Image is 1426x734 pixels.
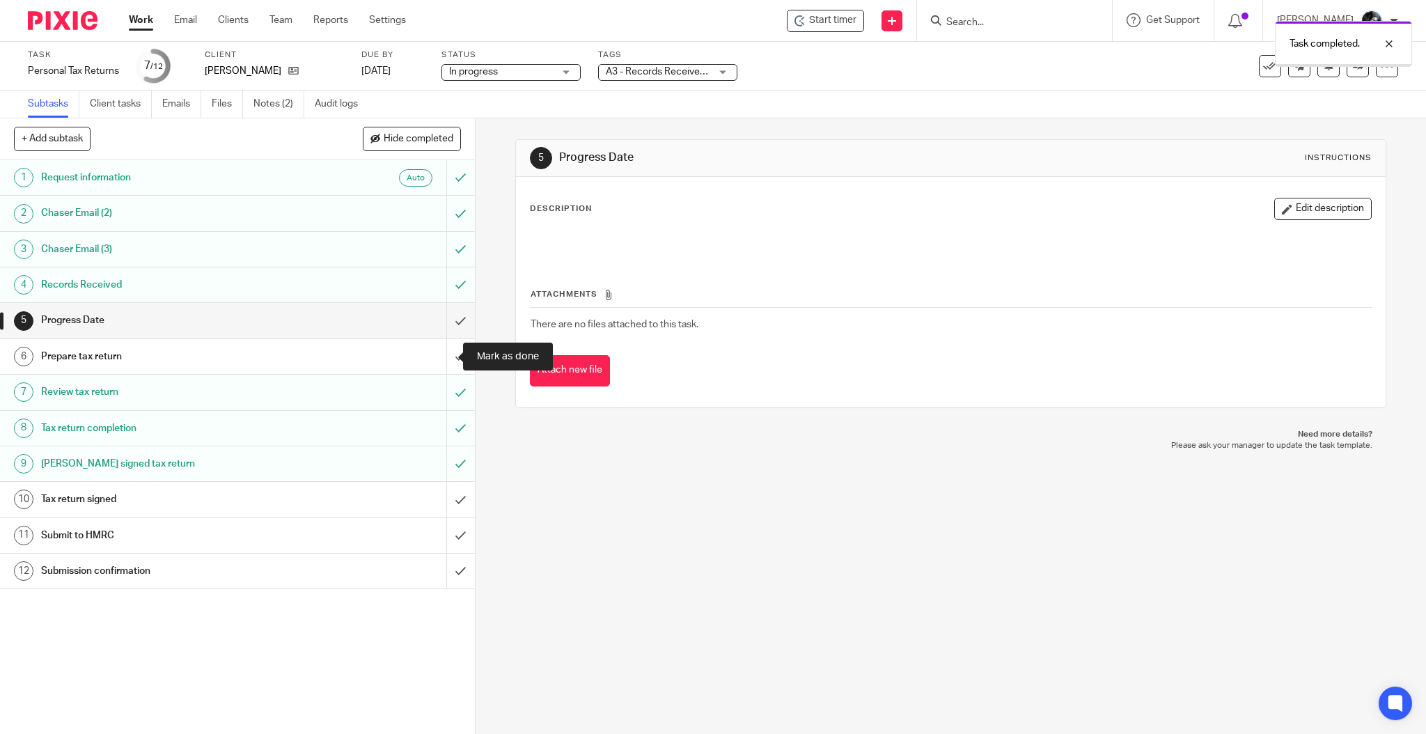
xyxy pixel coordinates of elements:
[253,91,304,118] a: Notes (2)
[14,526,33,545] div: 11
[531,290,597,298] span: Attachments
[41,561,302,581] h1: Submission confirmation
[598,49,737,61] label: Tags
[530,355,610,386] button: Attach new file
[28,49,119,61] label: Task
[41,382,302,403] h1: Review tax return
[14,490,33,509] div: 10
[14,275,33,295] div: 4
[41,525,302,546] h1: Submit to HMRC
[369,13,406,27] a: Settings
[14,419,33,438] div: 8
[530,147,552,169] div: 5
[14,347,33,366] div: 6
[361,66,391,76] span: [DATE]
[530,203,592,214] p: Description
[787,10,864,32] div: Zoe Craig - Personal Tax Returns
[174,13,197,27] a: Email
[14,382,33,402] div: 7
[41,274,302,295] h1: Records Received
[14,561,33,581] div: 12
[1290,37,1360,51] p: Task completed.
[315,91,368,118] a: Audit logs
[441,49,581,61] label: Status
[41,203,302,224] h1: Chaser Email (2)
[41,489,302,510] h1: Tax return signed
[529,429,1373,440] p: Need more details?
[399,169,432,187] div: Auto
[14,240,33,259] div: 3
[1361,10,1383,32] img: 1000002122.jpg
[41,346,302,367] h1: Prepare tax return
[218,13,249,27] a: Clients
[150,63,163,70] small: /12
[269,13,292,27] a: Team
[129,13,153,27] a: Work
[363,127,461,150] button: Hide completed
[212,91,243,118] a: Files
[41,239,302,260] h1: Chaser Email (3)
[41,453,302,474] h1: [PERSON_NAME] signed tax return
[529,440,1373,451] p: Please ask your manager to update the task template.
[144,58,163,74] div: 7
[14,454,33,474] div: 9
[14,311,33,331] div: 5
[28,91,79,118] a: Subtasks
[205,64,281,78] p: [PERSON_NAME]
[162,91,201,118] a: Emails
[14,204,33,224] div: 2
[205,49,344,61] label: Client
[313,13,348,27] a: Reports
[41,310,302,331] h1: Progress Date
[384,134,453,145] span: Hide completed
[41,167,302,188] h1: Request information
[28,64,119,78] div: Personal Tax Returns
[1274,198,1372,220] button: Edit description
[14,168,33,187] div: 1
[1305,153,1372,164] div: Instructions
[606,67,721,77] span: A3 - Records Received + 1
[14,127,91,150] button: + Add subtask
[559,150,980,165] h1: Progress Date
[90,91,152,118] a: Client tasks
[531,320,698,329] span: There are no files attached to this task.
[449,67,498,77] span: In progress
[41,418,302,439] h1: Tax return completion
[361,49,424,61] label: Due by
[28,11,97,30] img: Pixie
